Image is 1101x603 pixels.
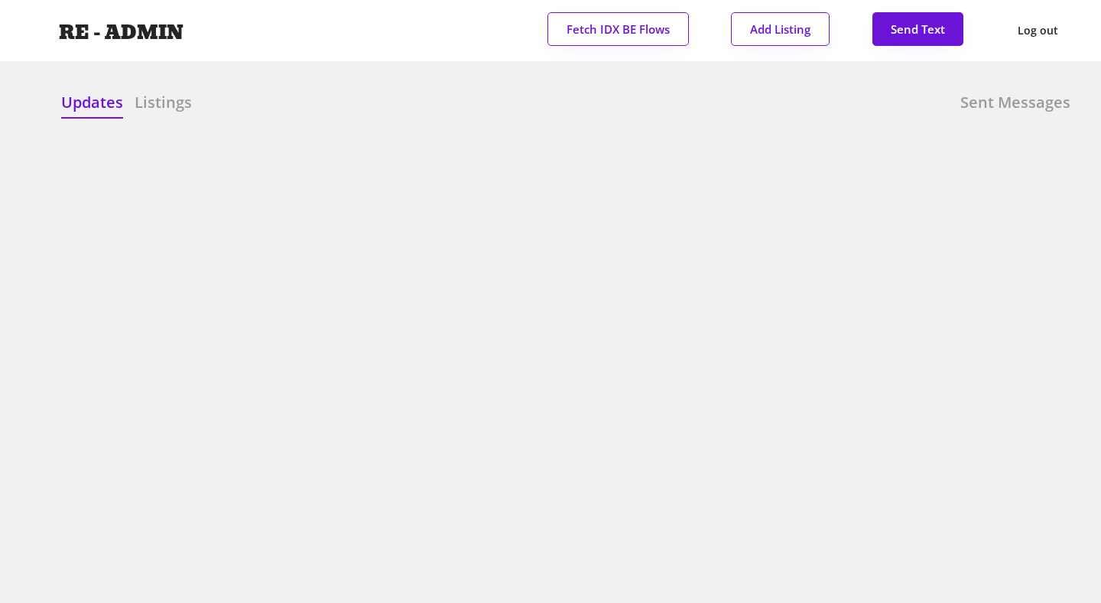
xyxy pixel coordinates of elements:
[547,12,689,46] button: Fetch IDX BE Flows
[31,18,55,43] img: yH5BAEAAAAALAAAAAABAAEAAAIBRAA7
[872,12,963,46] button: Send Text
[59,23,183,43] h4: RE - ADMIN
[960,92,1070,113] h6: Sent Messages
[1005,13,1070,48] button: Log out
[61,92,123,113] h6: Updates
[135,92,192,113] h6: Listings
[731,12,830,46] button: Add Listing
